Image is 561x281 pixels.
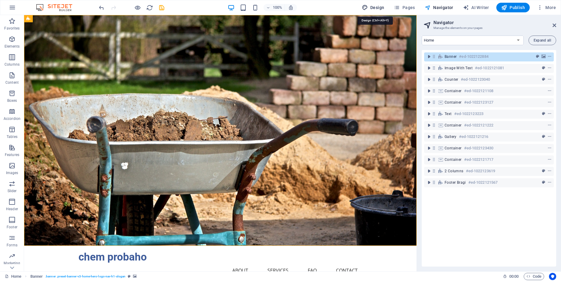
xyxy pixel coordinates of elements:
[158,4,165,11] button: save
[459,133,488,140] h6: #ed-1022121216
[98,4,105,11] button: undo
[391,3,417,12] button: Pages
[273,4,282,11] h6: 100%
[547,99,553,106] button: context-menu
[535,3,558,12] button: More
[445,89,462,93] span: Container
[6,207,18,211] p: Header
[425,156,433,163] button: toggle-expand
[425,179,433,186] button: toggle-expand
[547,64,553,72] button: context-menu
[541,110,547,117] button: preset
[425,53,433,60] button: toggle-expand
[146,4,153,11] button: reload
[464,145,493,152] h6: #ed-1022123430
[454,110,483,117] h6: #ed-1022123223
[547,145,553,152] button: context-menu
[35,4,80,11] img: Editor Logo
[526,273,541,280] span: Code
[7,98,17,103] p: Boxes
[134,4,141,11] button: Click here to leave preview mode and continue editing
[537,5,556,11] span: More
[422,3,456,12] button: Navigator
[425,76,433,83] button: toggle-expand
[464,99,493,106] h6: #ed-1022123127
[30,273,43,280] span: Click to select. Double-click to edit
[6,170,18,175] p: Images
[541,133,547,140] button: preset
[464,156,493,163] h6: #ed-1022121717
[541,64,547,72] button: preset
[98,4,105,11] i: Undo: Change orientation (Ctrl+Z)
[547,167,553,175] button: context-menu
[5,80,19,85] p: Content
[445,123,462,128] span: Container
[7,134,17,139] p: Tables
[128,275,131,278] i: This element is a customizable preset
[4,261,20,266] p: Marketing
[535,53,541,60] button: preset
[4,116,20,121] p: Accordion
[445,180,466,185] span: Footer Bragi
[513,274,514,279] span: :
[45,273,125,280] span: . banner .preset-banner-v3-home-hero-logo-nav-h1-slogan
[459,53,488,60] h6: #ed-1022122884
[541,179,547,186] button: preset
[5,273,21,280] a: Click to cancel selection. Double-click to open Pages
[445,157,462,162] span: Container
[425,5,453,11] span: Navigator
[4,26,20,31] p: Favorites
[468,179,498,186] h6: #ed-1022121567
[425,87,433,95] button: toggle-expand
[425,145,433,152] button: toggle-expand
[425,122,433,129] button: toggle-expand
[445,146,462,151] span: Container
[445,111,452,116] span: Text
[433,25,544,31] h3: Manage the elements on your pages
[461,3,492,12] button: AI Writer
[501,5,525,11] span: Publish
[445,54,457,59] span: Banner
[529,36,556,45] button: Expand all
[8,189,17,193] p: Slider
[133,275,137,278] i: This element contains a background
[496,3,530,12] button: Publish
[547,179,553,186] button: context-menu
[425,167,433,175] button: toggle-expand
[547,87,553,95] button: context-menu
[541,53,547,60] button: background
[524,273,544,280] button: Code
[464,87,493,95] h6: #ed-1022121108
[461,76,490,83] h6: #ed-1022123040
[503,273,519,280] h6: Session time
[288,5,294,10] i: On resize automatically adjust zoom level to fit chosen device.
[362,5,384,11] span: Design
[425,64,433,72] button: toggle-expand
[464,122,493,129] h6: #ed-1022121222
[425,110,433,117] button: toggle-expand
[445,100,462,105] span: Container
[30,273,137,280] nav: breadcrumb
[547,53,553,60] button: context-menu
[549,273,556,280] button: Usercentrics
[445,169,464,173] span: 2 columns
[394,5,415,11] span: Pages
[425,99,433,106] button: toggle-expand
[547,122,553,129] button: context-menu
[445,77,458,82] span: Counter
[5,152,19,157] p: Features
[433,20,556,25] h2: Navigator
[475,64,504,72] h6: #ed-1022121081
[547,156,553,163] button: context-menu
[445,134,457,139] span: Gallery
[509,273,519,280] span: 00 00
[7,225,17,229] p: Footer
[7,243,17,248] p: Forms
[541,167,547,175] button: preset
[146,4,153,11] i: Reload page
[359,3,387,12] button: Design
[425,133,433,140] button: toggle-expand
[466,167,495,175] h6: #ed-1022123619
[158,4,165,11] i: Save (Ctrl+S)
[463,5,489,11] span: AI Writer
